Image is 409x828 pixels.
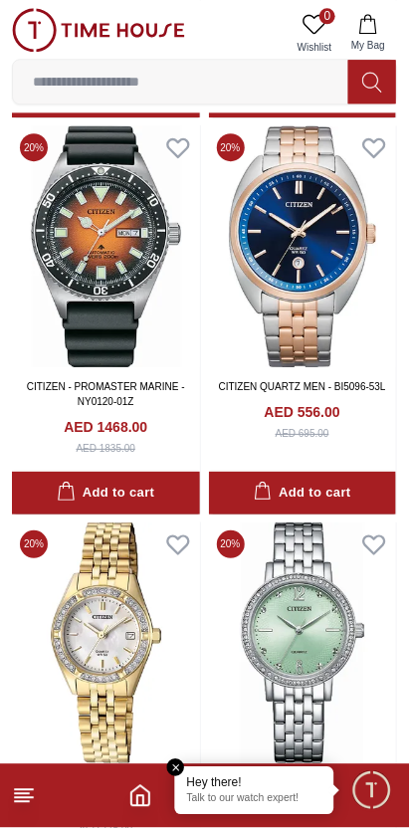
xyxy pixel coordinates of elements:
a: 0Wishlist [290,8,339,59]
div: Hey there! [187,775,322,791]
span: 20 % [217,133,245,161]
span: 20 % [20,133,48,161]
button: Add to cart [209,472,397,515]
em: Close tooltip [167,759,185,777]
a: CITIZEN QUARTZ MEN - BI5096-53L [219,381,386,392]
span: My Bag [343,38,393,53]
button: Add to cart [12,472,200,515]
div: AED 1835.00 [77,441,136,456]
h4: AED 1468.00 [64,417,147,437]
a: Home [128,784,152,808]
span: 20 % [217,530,245,558]
button: My Bag [339,8,397,59]
img: CITIZEN - PROMASTER MARINE - NY0120-01Z [12,125,200,367]
span: 20 % [20,530,48,558]
div: Chat Widget [350,769,394,813]
img: QUARTZ WOMEN - EU6062-50D [12,522,200,764]
h4: AED 556.00 [265,402,340,422]
p: Talk to our watch expert! [187,793,322,807]
img: CITIZEN QUARTZ WOMEN - EL3100-55X [209,522,397,764]
div: AED 695.00 [276,426,329,441]
div: Add to cart [57,482,154,505]
img: ... [12,8,185,52]
a: CITIZEN - PROMASTER MARINE - NY0120-01Z [27,381,185,407]
span: 0 [319,8,335,24]
span: Wishlist [290,40,339,55]
img: CITIZEN QUARTZ MEN - BI5096-53L [209,125,397,367]
div: Add to cart [254,482,351,505]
